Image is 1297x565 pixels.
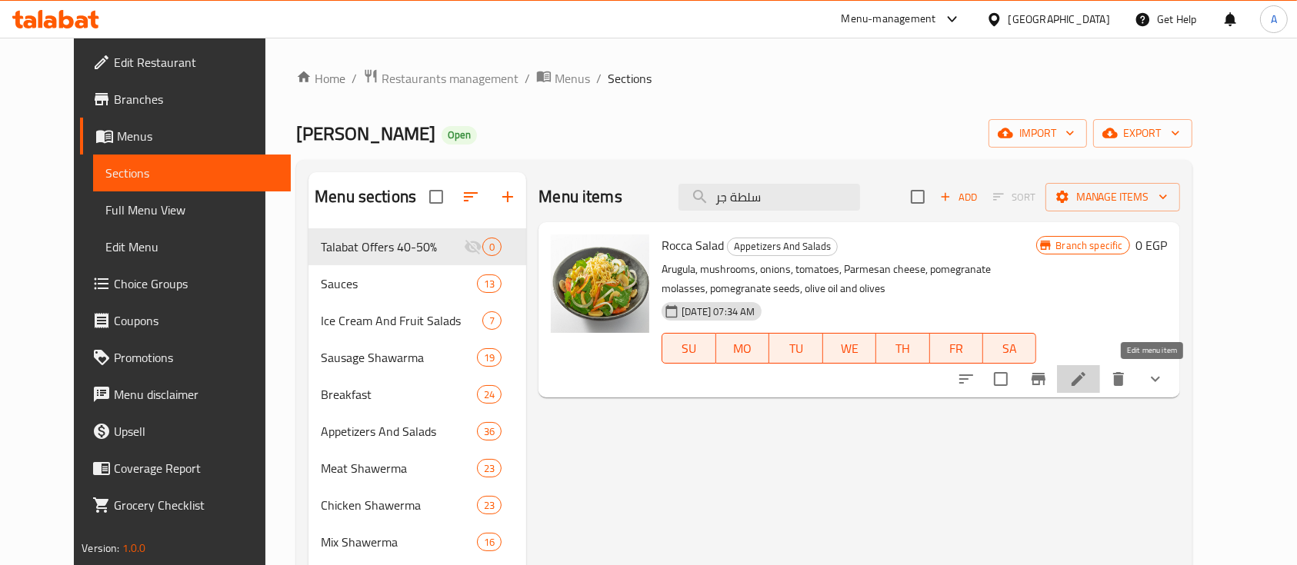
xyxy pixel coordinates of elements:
div: Ice Cream And Fruit Salads7 [308,302,526,339]
div: Sauces13 [308,265,526,302]
span: MO [722,337,763,360]
a: Upsell [80,413,291,450]
span: Meat Shawerma [321,459,477,477]
svg: Show Choices [1146,370,1165,388]
div: [GEOGRAPHIC_DATA] [1009,11,1110,28]
span: Branches [114,90,278,108]
span: 13 [478,277,501,291]
span: 16 [478,535,501,550]
button: Branch-specific-item [1020,361,1057,397]
div: Open [442,126,477,145]
button: FR [930,333,983,364]
a: Restaurants management [363,68,518,88]
span: 19 [478,351,501,365]
div: items [477,422,502,440]
span: A [1271,11,1277,28]
span: Sauces [321,274,477,293]
span: 24 [478,387,501,402]
span: Add [938,188,979,206]
span: 7 [483,314,501,328]
span: Select section first [983,185,1045,209]
span: 1.0.0 [122,538,146,558]
span: FR [936,337,977,360]
span: Talabat Offers 40-50% [321,238,464,256]
button: Manage items [1045,183,1180,211]
a: Grocery Checklist [80,487,291,523]
span: Rocca Salad [662,234,724,257]
h2: Menu sections [315,185,416,208]
div: items [477,496,502,514]
li: / [596,69,602,88]
span: Select to update [985,363,1017,395]
span: Edit Menu [105,238,278,256]
span: import [1001,124,1075,143]
span: Restaurants management [382,69,518,88]
a: Menus [536,68,590,88]
span: Choice Groups [114,274,278,293]
div: items [482,311,502,330]
span: 23 [478,461,501,476]
a: Choice Groups [80,265,291,302]
span: Menu disclaimer [114,385,278,404]
span: Branch specific [1049,238,1129,253]
span: Mix Shawerma [321,533,477,551]
a: Coverage Report [80,450,291,487]
button: Add section [489,178,526,215]
span: Menus [555,69,590,88]
button: WE [823,333,876,364]
input: search [679,184,860,211]
button: show more [1137,361,1174,397]
span: Ice Cream And Fruit Salads [321,311,482,330]
span: Full Menu View [105,201,278,219]
a: Sections [93,155,291,191]
a: Menus [80,118,291,155]
span: SU [669,337,709,360]
span: SA [989,337,1030,360]
a: Promotions [80,339,291,376]
span: Coverage Report [114,459,278,477]
span: 0 [483,240,501,254]
span: WE [829,337,870,360]
div: Talabat Offers 40-50%0 [308,228,526,265]
span: Sections [105,164,278,182]
button: SU [662,333,715,364]
div: items [477,533,502,551]
span: Chicken Shawerma [321,496,477,514]
span: Select all sections [420,181,452,213]
span: Appetizers And Salads [321,422,477,440]
span: Edit Restaurant [114,53,278,71]
span: Manage items [1058,188,1168,207]
p: Arugula, mushrooms, onions, tomatoes, Parmesan cheese, pomegranate molasses, pomegranate seeds, o... [662,260,1036,298]
div: items [477,274,502,293]
a: Edit Restaurant [80,44,291,81]
span: Grocery Checklist [114,496,278,514]
button: import [989,119,1087,148]
h6: 0 EGP [1136,234,1168,256]
span: [DATE] 07:34 AM [675,304,761,319]
span: Add item [934,185,983,209]
div: Sausage Shawarma19 [308,339,526,376]
span: Upsell [114,422,278,440]
span: Version: [82,538,119,558]
a: Full Menu View [93,191,291,228]
span: Promotions [114,348,278,367]
span: 23 [478,498,501,513]
a: Edit Menu [93,228,291,265]
h2: Menu items [538,185,622,208]
svg: Inactive section [464,238,482,256]
a: Home [296,69,345,88]
div: Menu-management [842,10,936,28]
button: export [1093,119,1192,148]
img: Rocca Salad [551,234,649,333]
span: Sort sections [452,178,489,215]
div: items [477,348,502,367]
span: Open [442,128,477,141]
span: TH [882,337,923,360]
nav: breadcrumb [296,68,1192,88]
div: Breakfast24 [308,376,526,413]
